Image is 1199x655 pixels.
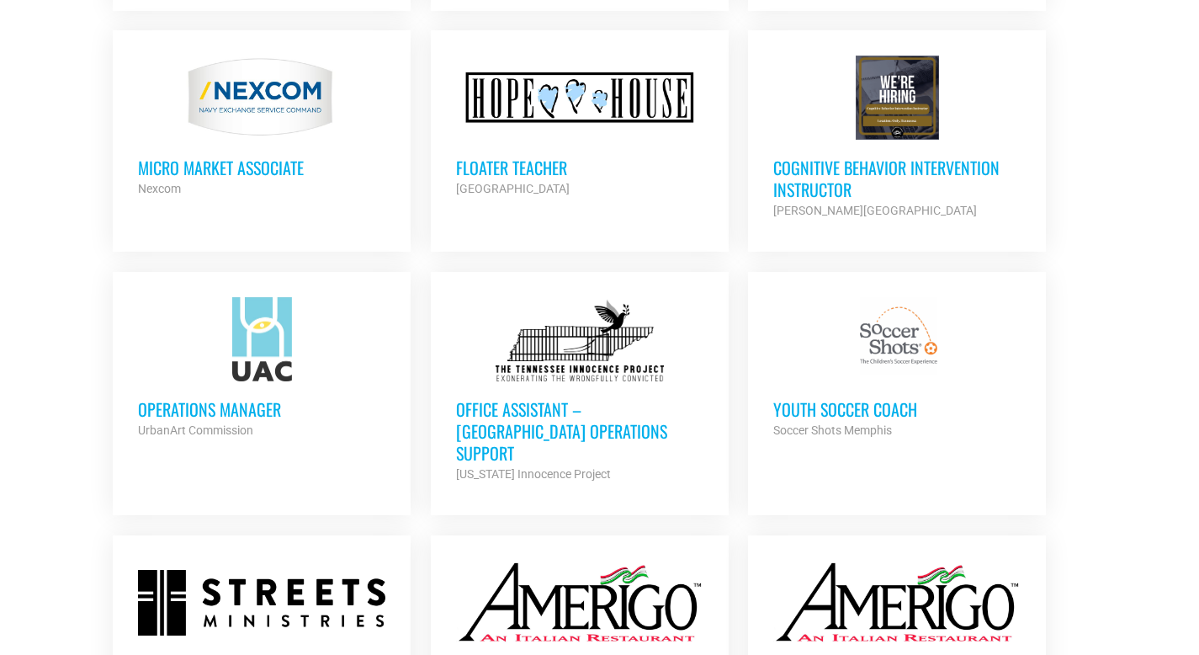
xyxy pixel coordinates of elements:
[773,204,977,217] strong: [PERSON_NAME][GEOGRAPHIC_DATA]
[138,182,181,195] strong: Nexcom
[431,272,729,509] a: Office Assistant – [GEOGRAPHIC_DATA] Operations Support [US_STATE] Innocence Project
[456,398,703,464] h3: Office Assistant – [GEOGRAPHIC_DATA] Operations Support
[773,423,892,437] strong: Soccer Shots Memphis
[748,30,1046,246] a: Cognitive Behavior Intervention Instructor [PERSON_NAME][GEOGRAPHIC_DATA]
[773,157,1021,200] h3: Cognitive Behavior Intervention Instructor
[138,157,385,178] h3: Micro Market Associate
[773,398,1021,420] h3: Youth Soccer Coach
[456,182,570,195] strong: [GEOGRAPHIC_DATA]
[138,423,253,437] strong: UrbanArt Commission
[113,30,411,224] a: Micro Market Associate Nexcom
[431,30,729,224] a: Floater Teacher [GEOGRAPHIC_DATA]
[456,157,703,178] h3: Floater Teacher
[748,272,1046,466] a: Youth Soccer Coach Soccer Shots Memphis
[113,272,411,466] a: Operations Manager UrbanArt Commission
[456,467,611,481] strong: [US_STATE] Innocence Project
[138,398,385,420] h3: Operations Manager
